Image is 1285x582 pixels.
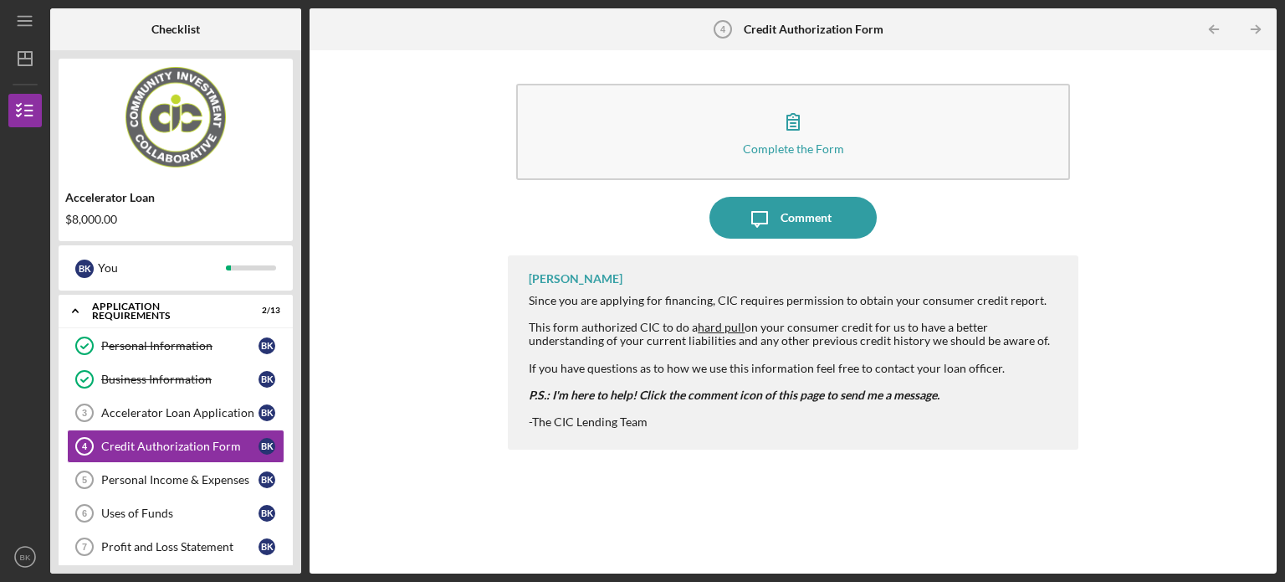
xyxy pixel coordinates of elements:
tspan: 4 [720,24,726,34]
tspan: 4 [82,441,88,451]
a: 7Profit and Loss StatementBK [67,530,284,564]
div: B K [259,371,275,388]
a: 3Accelerator Loan ApplicationBK [67,396,284,430]
div: B K [259,471,275,488]
div: B K [75,260,94,278]
tspan: 3 [82,408,87,418]
div: Accelerator Loan [65,191,286,204]
em: P.S.: I'm here to help! Click the comment icon of this page to send me a message. [529,388,939,402]
div: 2 / 13 [250,306,280,316]
div: B K [259,538,275,555]
div: Uses of Funds [101,507,259,520]
a: 6Uses of FundsBK [67,497,284,530]
tspan: 7 [82,542,87,552]
div: Personal Income & Expenses [101,473,259,487]
div: $8,000.00 [65,213,286,226]
tspan: 6 [82,508,87,518]
div: Personal Information [101,339,259,353]
button: Comment [709,197,877,239]
div: Profit and Loss Statement [101,540,259,554]
div: Application Requirements [92,301,238,321]
div: -The CIC Lending Team [529,415,1062,429]
a: 4Credit Authorization FormBK [67,430,284,463]
b: Checklist [151,23,200,36]
div: Complete the Form [743,142,844,155]
text: BK [20,553,31,562]
div: You [98,254,226,282]
a: Personal InformationBK [67,329,284,363]
a: 5Personal Income & ExpensesBK [67,463,284,497]
button: BK [8,540,42,574]
div: [PERSON_NAME] [529,272,622,286]
div: Business Information [101,373,259,386]
div: This form authorized CIC to do a on your consumer credit for us to have a better understanding of... [529,321,1062,348]
div: B K [259,404,275,421]
span: hard pull [698,320,745,334]
img: Product logo [59,67,293,167]
div: Accelerator Loan Application [101,406,259,420]
div: B K [259,505,275,522]
b: Credit Authorization Form [744,23,883,36]
div: If you have questions as to how we use this information feel free to contact your loan officer. [529,362,1062,375]
div: B K [259,438,275,455]
tspan: 5 [82,475,87,485]
div: Credit Authorization Form [101,440,259,453]
button: Complete the Form [516,84,1070,180]
a: Business InformationBK [67,363,284,396]
div: Comment [781,197,832,239]
div: Since you are applying for financing, CIC requires permission to obtain your consumer credit report. [529,294,1062,307]
div: B K [259,337,275,354]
